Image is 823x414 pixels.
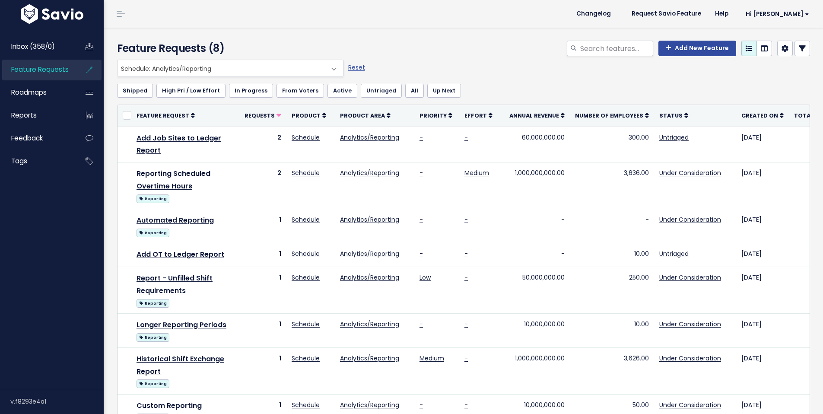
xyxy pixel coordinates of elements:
[735,7,816,21] a: Hi [PERSON_NAME]
[427,84,461,98] a: Up Next
[625,7,708,20] a: Request Savio Feature
[419,320,423,328] a: -
[736,209,789,243] td: [DATE]
[2,128,72,148] a: Feedback
[736,313,789,347] td: [DATE]
[245,111,281,120] a: Requests
[348,63,365,72] a: Reset
[340,320,399,328] a: Analytics/Reporting
[117,41,340,56] h4: Feature Requests (8)
[239,162,286,209] td: 2
[464,273,468,282] a: -
[509,112,559,119] span: Annual Revenue
[741,111,784,120] a: Created On
[659,354,721,363] a: Under Consideration
[659,273,721,282] a: Under Consideration
[575,111,649,120] a: Number of Employees
[741,112,778,119] span: Created On
[659,215,721,224] a: Under Consideration
[464,401,468,409] a: -
[361,84,402,98] a: Untriaged
[137,229,169,237] span: Reporting
[464,249,468,258] a: -
[292,249,320,258] a: Schedule
[276,84,324,98] a: From Voters
[239,209,286,243] td: 1
[419,169,423,177] a: -
[117,84,153,98] a: Shipped
[464,354,468,363] a: -
[137,378,169,389] a: Reporting
[137,194,169,203] span: Reporting
[117,84,810,98] ul: Filter feature requests
[570,162,654,209] td: 3,636.00
[575,112,643,119] span: Number of Employees
[504,162,570,209] td: 1,000,000,000.00
[327,84,357,98] a: Active
[464,133,468,142] a: -
[292,111,326,120] a: Product
[10,390,104,413] div: v.f8293e4a1
[137,333,169,342] span: Reporting
[464,320,468,328] a: -
[340,354,399,363] a: Analytics/Reporting
[11,111,37,120] span: Reports
[340,401,399,409] a: Analytics/Reporting
[419,112,447,119] span: Priority
[340,273,399,282] a: Analytics/Reporting
[239,243,286,267] td: 1
[659,111,688,120] a: Status
[576,11,611,17] span: Changelog
[736,267,789,314] td: [DATE]
[137,111,195,120] a: Feature Request
[137,401,202,411] a: Custom Reporting
[736,162,789,209] td: [DATE]
[658,41,736,56] a: Add New Feature
[292,320,320,328] a: Schedule
[509,111,565,120] a: Annual Revenue
[340,133,399,142] a: Analytics/Reporting
[659,133,689,142] a: Untriaged
[137,112,189,119] span: Feature Request
[570,267,654,314] td: 250.00
[292,215,320,224] a: Schedule
[419,401,423,409] a: -
[419,215,423,224] a: -
[137,193,169,204] a: Reporting
[736,127,789,162] td: [DATE]
[464,169,489,177] a: Medium
[229,84,273,98] a: In Progress
[2,105,72,125] a: Reports
[659,169,721,177] a: Under Consideration
[340,111,391,120] a: Product Area
[570,209,654,243] td: -
[504,209,570,243] td: -
[659,112,683,119] span: Status
[708,7,735,20] a: Help
[239,127,286,162] td: 2
[659,249,689,258] a: Untriaged
[464,112,487,119] span: Effort
[570,313,654,347] td: 10.00
[2,37,72,57] a: Inbox (358/0)
[137,169,210,191] a: Reporting Scheduled Overtime Hours
[11,134,43,143] span: Feedback
[464,215,468,224] a: -
[11,42,55,51] span: Inbox (358/0)
[736,347,789,394] td: [DATE]
[137,331,169,342] a: Reporting
[570,243,654,267] td: 10.00
[570,127,654,162] td: 300.00
[11,156,27,166] span: Tags
[2,83,72,102] a: Roadmaps
[504,347,570,394] td: 1,000,000,000.00
[464,111,493,120] a: Effort
[11,88,47,97] span: Roadmaps
[419,354,444,363] a: Medium
[137,273,213,296] a: Report - Unfilled Shift Requirements
[137,297,169,308] a: Reporting
[137,379,169,388] span: Reporting
[292,273,320,282] a: Schedule
[659,320,721,328] a: Under Consideration
[2,60,72,80] a: Feature Requests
